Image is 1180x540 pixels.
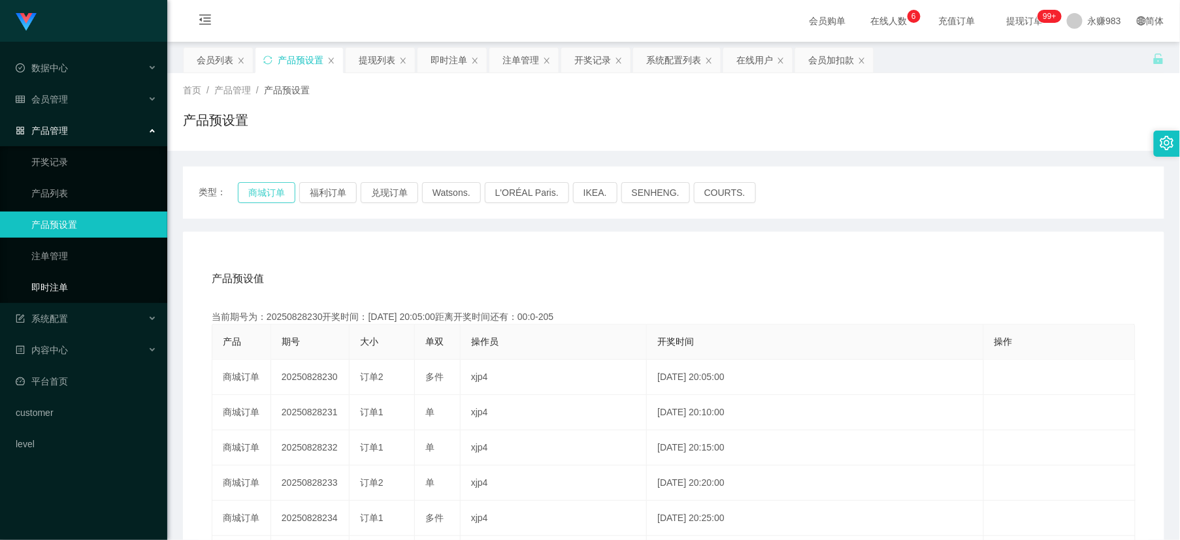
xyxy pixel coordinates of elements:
span: 充值订单 [932,16,982,25]
td: xjp4 [461,395,647,430]
a: level [16,431,157,457]
span: 订单2 [360,372,384,382]
span: 订单1 [360,407,384,417]
i: 图标: appstore-o [16,126,25,135]
td: [DATE] 20:10:00 [647,395,983,430]
i: 图标: check-circle-o [16,63,25,72]
i: 图标: menu-fold [183,1,227,42]
button: 福利订单 [299,182,357,203]
div: 提现列表 [359,48,395,72]
button: L'ORÉAL Paris. [485,182,569,203]
a: 开奖记录 [31,149,157,175]
a: customer [16,400,157,426]
button: COURTS. [694,182,756,203]
td: 20250828230 [271,360,350,395]
span: 订单2 [360,477,384,488]
i: 图标: close [858,57,866,65]
button: 商城订单 [238,182,295,203]
td: 20250828233 [271,466,350,501]
td: xjp4 [461,466,647,501]
i: 图标: close [705,57,713,65]
td: 20250828232 [271,430,350,466]
span: 期号 [282,336,300,347]
span: 产品 [223,336,241,347]
i: 图标: close [777,57,785,65]
i: 图标: global [1137,16,1146,25]
a: 即时注单 [31,274,157,300]
td: 20250828234 [271,501,350,536]
i: 图标: form [16,314,25,323]
td: xjp4 [461,430,647,466]
i: 图标: unlock [1153,53,1164,65]
i: 图标: close [615,57,623,65]
span: 操作员 [471,336,499,347]
span: 产品管理 [16,125,68,136]
i: 图标: setting [1160,136,1174,150]
span: 单 [425,442,434,453]
span: 首页 [183,85,201,95]
div: 产品预设置 [278,48,323,72]
span: / [206,85,209,95]
button: Watsons. [422,182,481,203]
div: 开奖记录 [574,48,611,72]
td: [DATE] 20:20:00 [647,466,983,501]
td: 商城订单 [212,466,271,501]
i: 图标: sync [263,56,272,65]
td: 20250828231 [271,395,350,430]
span: 单 [425,477,434,488]
i: 图标: close [237,57,245,65]
div: 在线用户 [736,48,773,72]
span: 单双 [425,336,444,347]
span: 订单1 [360,442,384,453]
span: 订单1 [360,513,384,523]
a: 注单管理 [31,243,157,269]
td: [DATE] 20:15:00 [647,430,983,466]
span: 会员管理 [16,94,68,104]
i: 图标: close [327,57,335,65]
span: / [256,85,259,95]
sup: 6 [908,10,921,23]
h1: 产品预设置 [183,110,248,130]
td: 商城订单 [212,430,271,466]
a: 产品列表 [31,180,157,206]
td: [DATE] 20:25:00 [647,501,983,536]
div: 即时注单 [431,48,467,72]
a: 产品预设置 [31,212,157,238]
td: 商城订单 [212,360,271,395]
button: 兑现订单 [361,182,418,203]
i: 图标: close [543,57,551,65]
span: 在线人数 [864,16,914,25]
td: 商城订单 [212,501,271,536]
td: 商城订单 [212,395,271,430]
div: 会员列表 [197,48,233,72]
td: [DATE] 20:05:00 [647,360,983,395]
div: 会员加扣款 [808,48,854,72]
span: 操作 [994,336,1013,347]
span: 内容中心 [16,345,68,355]
span: 开奖时间 [657,336,694,347]
i: 图标: close [471,57,479,65]
span: 数据中心 [16,63,68,73]
p: 6 [911,10,916,23]
div: 系统配置列表 [646,48,701,72]
img: logo.9652507e.png [16,13,37,31]
div: 当前期号为：20250828230开奖时间：[DATE] 20:05:00距离开奖时间还有：00:0-205 [212,310,1136,324]
span: 系统配置 [16,313,68,324]
span: 提现订单 [1000,16,1050,25]
sup: 221 [1038,10,1061,23]
span: 产品预设置 [264,85,310,95]
span: 类型： [199,182,238,203]
span: 单 [425,407,434,417]
i: 图标: close [399,57,407,65]
i: 图标: profile [16,345,25,355]
i: 图标: table [16,95,25,104]
span: 产品预设值 [212,271,264,287]
span: 大小 [360,336,378,347]
td: xjp4 [461,501,647,536]
button: SENHENG. [621,182,690,203]
span: 产品管理 [214,85,251,95]
div: 注单管理 [502,48,539,72]
span: 多件 [425,513,444,523]
td: xjp4 [461,360,647,395]
a: 图标: dashboard平台首页 [16,368,157,394]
